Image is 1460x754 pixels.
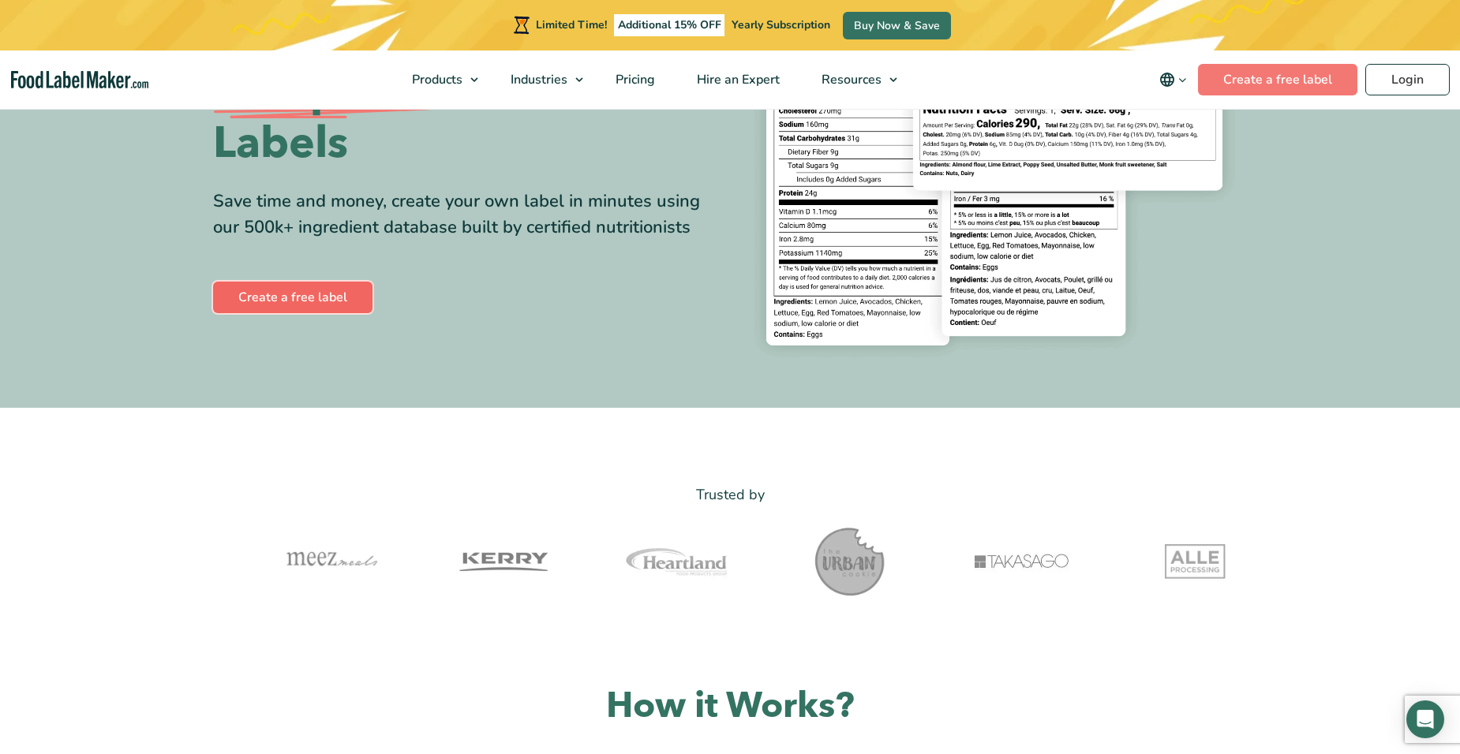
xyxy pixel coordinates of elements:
[407,71,464,88] span: Products
[213,282,372,313] a: Create a free label
[801,50,905,109] a: Resources
[506,71,569,88] span: Industries
[213,683,1247,730] h2: How it Works?
[213,65,431,118] span: Compliant
[614,14,725,36] span: Additional 15% OFF
[1365,64,1450,95] a: Login
[595,50,672,109] a: Pricing
[391,50,486,109] a: Products
[213,483,1247,506] p: Trusted by
[536,17,607,32] span: Limited Time!
[843,12,951,39] a: Buy Now & Save
[817,71,883,88] span: Resources
[213,188,718,241] div: Save time and money, create your own label in minutes using our 500k+ ingredient database built b...
[732,17,830,32] span: Yearly Subscription
[1198,64,1357,95] a: Create a free label
[611,71,657,88] span: Pricing
[692,71,781,88] span: Hire an Expert
[490,50,591,109] a: Industries
[1406,700,1444,738] div: Open Intercom Messenger
[676,50,797,109] a: Hire an Expert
